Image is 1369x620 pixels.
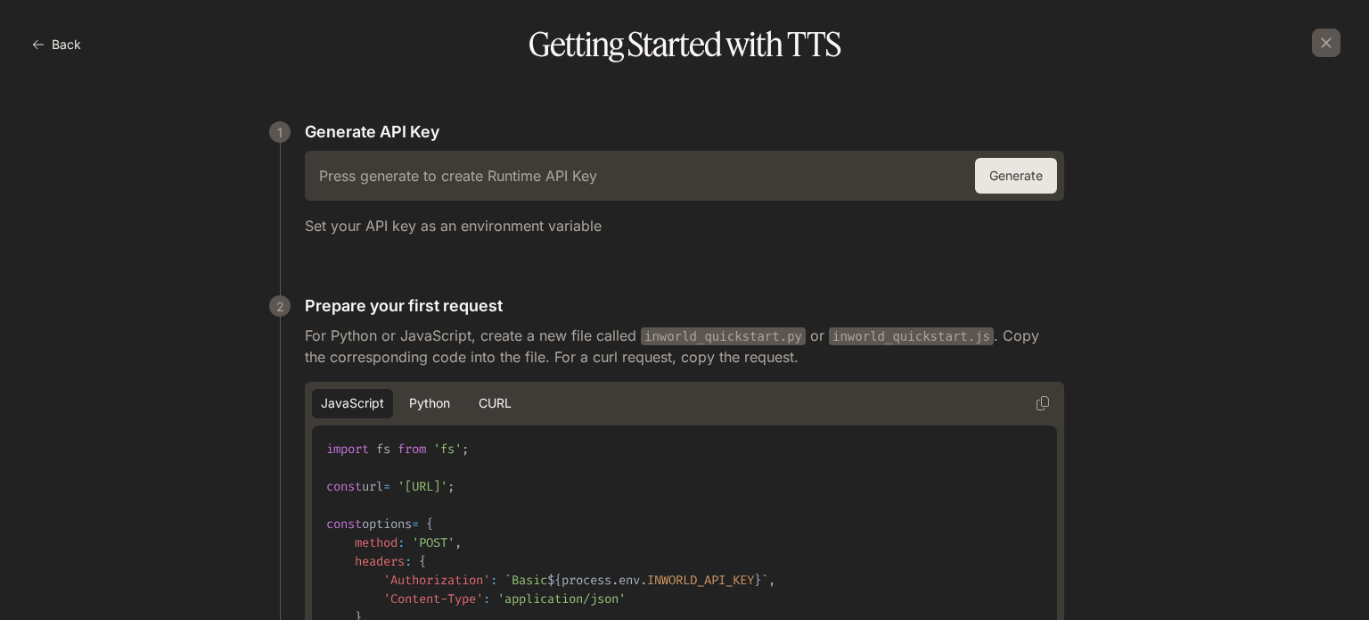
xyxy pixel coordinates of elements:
span: 'fs' [433,441,462,458]
p: 2 [276,297,284,316]
button: Generate [975,158,1057,194]
span: = [383,478,390,495]
span: 'Content-Type' [383,591,483,608]
span: , [768,572,775,589]
button: cURL [466,389,523,418]
span: INWORLD_API_KEY [647,572,754,589]
span: 'POST' [412,534,455,551]
button: Back [29,27,88,62]
span: { [419,553,426,570]
p: 1 [277,123,283,142]
h1: Getting Started with TTS [29,29,1340,61]
span: 'Authorization' [383,572,490,589]
span: env [619,572,640,589]
span: const [326,516,362,533]
p: Generate API Key [305,120,439,144]
span: ; [462,441,469,458]
span: url [362,478,383,495]
code: inworld_quickstart.py [641,327,806,345]
span: : [490,572,497,589]
button: Python [400,389,459,418]
span: fs [376,441,390,458]
button: JavaScript [312,389,393,418]
span: ` [761,572,768,589]
p: Prepare your first request [305,293,503,318]
code: inworld_quickstart.js [829,327,994,345]
span: = [412,516,419,533]
span: options [362,516,412,533]
span: method [355,534,398,551]
span: const [326,478,362,495]
span: '[URL]' [398,478,447,495]
span: headers [355,553,405,570]
span: ; [447,478,455,495]
p: Set your API key as an environment variable [305,215,1064,236]
span: from [398,441,426,458]
span: Basic [512,572,547,589]
span: import [326,441,369,458]
span: : [405,553,412,570]
span: ${ [547,572,562,589]
span: : [483,591,490,608]
button: Copy [1029,389,1057,417]
span: ` [504,572,512,589]
span: . [640,572,647,589]
p: For Python or JavaScript, create a new file called or . Copy the corresponding code into the file... [305,325,1064,368]
span: : [398,534,405,551]
span: process [562,572,611,589]
h6: Press generate to create Runtime API Key [319,166,597,186]
span: } [754,572,761,589]
span: 'application/json' [497,591,626,608]
span: , [455,534,462,551]
span: { [426,516,433,533]
span: . [611,572,619,589]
